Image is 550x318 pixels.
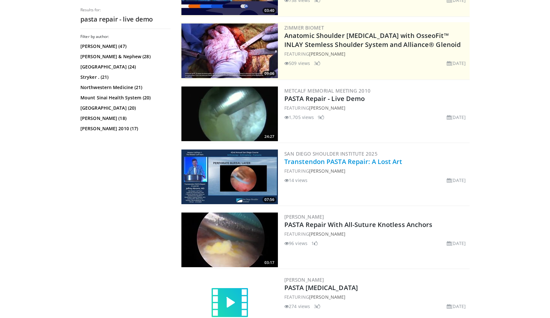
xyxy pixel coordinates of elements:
p: Results for: [80,7,170,13]
div: FEATURING [284,294,468,300]
a: [PERSON_NAME] (47) [80,43,169,50]
a: Zimmer Biomet [284,24,324,31]
li: [DATE] [447,60,466,67]
a: [GEOGRAPHIC_DATA] (24) [80,64,169,70]
li: [DATE] [447,240,466,247]
a: [PERSON_NAME] 2010 (17) [80,125,169,132]
span: 03:40 [262,8,276,14]
a: 24:27 [181,86,278,141]
img: snyd_3.png.300x170_q85_crop-smart_upscale.jpg [181,86,278,141]
a: Northwestern Medicine (21) [80,84,169,91]
a: San Diego Shoulder Institute 2025 [284,150,378,157]
a: PASTA Repair With All-Suture Knotless Anchors [284,220,433,229]
a: PASTA [MEDICAL_DATA] [284,283,358,292]
li: 14 views [284,177,307,184]
a: 03:17 [181,213,278,267]
img: 6822e15b-2d34-4d33-a779-6b78a1dd7cab.300x170_q85_crop-smart_upscale.jpg [181,213,278,267]
h3: Filter by author: [80,34,170,39]
span: 03:17 [262,260,276,266]
span: 24:27 [262,134,276,140]
a: [PERSON_NAME] [309,294,345,300]
li: 96 views [284,240,307,247]
li: 509 views [284,60,310,67]
a: Anatomic Shoulder [MEDICAL_DATA] with OsseoFit™ INLAY Stemless Shoulder System and Alliance® Glenoid [284,31,461,49]
li: 1 [311,240,318,247]
a: 09:06 [181,23,278,78]
li: 3 [314,303,320,310]
div: FEATURING [284,104,468,111]
span: 07:56 [262,197,276,203]
li: [DATE] [447,114,466,121]
a: [PERSON_NAME] [309,168,345,174]
li: 3 [314,60,320,67]
a: Stryker . (21) [80,74,169,80]
div: FEATURING [284,168,468,174]
h2: pasta repair - live demo [80,15,170,23]
li: 9 [318,114,324,121]
li: [DATE] [447,303,466,310]
a: [PERSON_NAME] [309,51,345,57]
a: [PERSON_NAME] [309,231,345,237]
a: [PERSON_NAME] & Nephew (28) [80,53,169,60]
a: Metcalf Memorial Meeting 2010 [284,87,371,94]
span: 09:06 [262,71,276,77]
img: c679a328-fb5e-4ed5-9a41-39b3f2dfdb81.300x170_q85_crop-smart_upscale.jpg [181,150,278,204]
div: FEATURING [284,231,468,237]
a: [PERSON_NAME] [284,277,324,283]
li: [DATE] [447,177,466,184]
img: 59d0d6d9-feca-4357-b9cd-4bad2cd35cb6.300x170_q85_crop-smart_upscale.jpg [181,23,278,78]
a: Transtendon PASTA Repair: A Lost Art [284,157,402,166]
a: [GEOGRAPHIC_DATA] (20) [80,105,169,111]
a: PASTA Repair - Live Demo [284,94,365,103]
a: 07:56 [181,150,278,204]
a: Mount Sinai Health System (20) [80,95,169,101]
li: 274 views [284,303,310,310]
a: [PERSON_NAME] [284,214,324,220]
a: [PERSON_NAME] (18) [80,115,169,122]
a: [PERSON_NAME] [309,105,345,111]
li: 1,705 views [284,114,314,121]
div: FEATURING [284,50,468,57]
